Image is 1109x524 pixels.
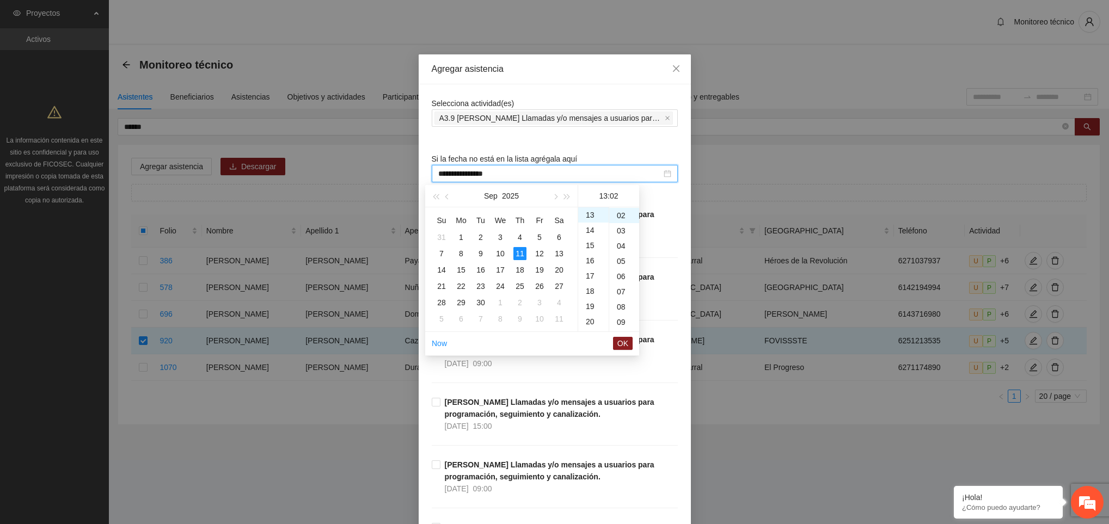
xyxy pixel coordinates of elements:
td: 2025-10-01 [491,294,510,311]
td: 2025-09-22 [451,278,471,294]
div: 27 [553,280,566,293]
div: 9 [474,247,487,260]
div: 2 [513,296,526,309]
div: 13:02 [583,185,635,207]
button: 2025 [502,185,519,207]
td: 2025-10-11 [549,311,569,327]
td: 2025-08-31 [432,229,451,245]
td: 2025-10-07 [471,311,491,327]
div: 15 [578,238,609,253]
div: 19 [578,299,609,314]
div: 31 [435,231,448,244]
div: ¡Hola! [962,493,1055,502]
td: 2025-09-26 [530,278,549,294]
td: 2025-09-19 [530,262,549,278]
td: 2025-09-25 [510,278,530,294]
td: 2025-09-17 [491,262,510,278]
td: 2025-09-12 [530,245,549,262]
td: 2025-09-06 [549,229,569,245]
div: 06 [609,269,639,284]
button: OK [613,337,633,350]
td: 2025-09-05 [530,229,549,245]
th: Tu [471,212,491,229]
td: 2025-10-10 [530,311,549,327]
td: 2025-09-14 [432,262,451,278]
div: 05 [609,254,639,269]
div: 10 [609,330,639,345]
div: 17 [578,268,609,283]
span: Si la fecha no está en la lista agrégala aquí [432,155,578,163]
td: 2025-09-03 [491,229,510,245]
div: 18 [513,263,526,276]
td: 2025-09-15 [451,262,471,278]
div: 21 [578,329,609,344]
div: 28 [435,296,448,309]
td: 2025-09-27 [549,278,569,294]
div: 23 [474,280,487,293]
span: A3.9 [PERSON_NAME] Llamadas y/o mensajes a usuarios para programación, seguimiento y canalización. [439,112,663,124]
div: 1 [494,296,507,309]
div: 4 [513,231,526,244]
td: 2025-09-28 [432,294,451,311]
td: 2025-09-04 [510,229,530,245]
div: 16 [474,263,487,276]
span: [DATE] [445,359,469,368]
span: OK [617,337,628,349]
strong: [PERSON_NAME] Llamadas y/o mensajes a usuarios para programación, seguimiento y canalización. [445,398,654,418]
div: 30 [474,296,487,309]
div: 25 [513,280,526,293]
a: Now [432,339,447,348]
div: 19 [533,263,546,276]
td: 2025-10-09 [510,311,530,327]
div: 5 [533,231,546,244]
strong: [PERSON_NAME] Llamadas y/o mensajes a usuarios para programación, seguimiento y canalización. [445,460,654,481]
div: 7 [435,247,448,260]
div: 20 [578,314,609,329]
div: 13 [553,247,566,260]
td: 2025-09-18 [510,262,530,278]
strong: [PERSON_NAME] Llamadas y/o mensajes a usuarios para programación, seguimiento y canalización. [445,273,654,293]
div: 18 [578,283,609,299]
span: 09:00 [473,359,492,368]
div: Chatee con nosotros ahora [57,56,183,70]
div: 09 [609,315,639,330]
button: Sep [484,185,498,207]
div: 10 [533,312,546,325]
div: 14 [435,263,448,276]
div: 3 [494,231,507,244]
td: 2025-09-23 [471,278,491,294]
div: 29 [455,296,468,309]
div: 2 [474,231,487,244]
div: Agregar asistencia [432,63,678,75]
p: ¿Cómo puedo ayudarte? [962,503,1055,511]
th: Su [432,212,451,229]
div: 22 [455,280,468,293]
td: 2025-09-20 [549,262,569,278]
div: 9 [513,312,526,325]
span: A3.9 Cuauhtémoc Llamadas y/o mensajes a usuarios para programación, seguimiento y canalización. [434,112,673,125]
div: 15 [455,263,468,276]
div: 4 [553,296,566,309]
td: 2025-09-07 [432,245,451,262]
span: close [672,64,681,73]
div: 3 [533,296,546,309]
div: 04 [609,238,639,254]
div: 02 [609,208,639,223]
div: 8 [494,312,507,325]
div: 7 [474,312,487,325]
strong: [PERSON_NAME] Llamadas y/o mensajes a usuarios para programación, seguimiento y canalización. [445,335,654,356]
div: 26 [533,280,546,293]
div: 12 [533,247,546,260]
td: 2025-09-10 [491,245,510,262]
td: 2025-09-24 [491,278,510,294]
div: 13 [578,207,609,223]
div: 08 [609,299,639,315]
span: Selecciona actividad(es) [432,99,514,108]
td: 2025-10-04 [549,294,569,311]
td: 2025-09-02 [471,229,491,245]
th: Sa [549,212,569,229]
div: 5 [435,312,448,325]
td: 2025-09-21 [432,278,451,294]
strong: [PERSON_NAME] Llamadas y/o mensajes a usuarios para programación, seguimiento y canalización. [445,210,654,231]
td: 2025-09-01 [451,229,471,245]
